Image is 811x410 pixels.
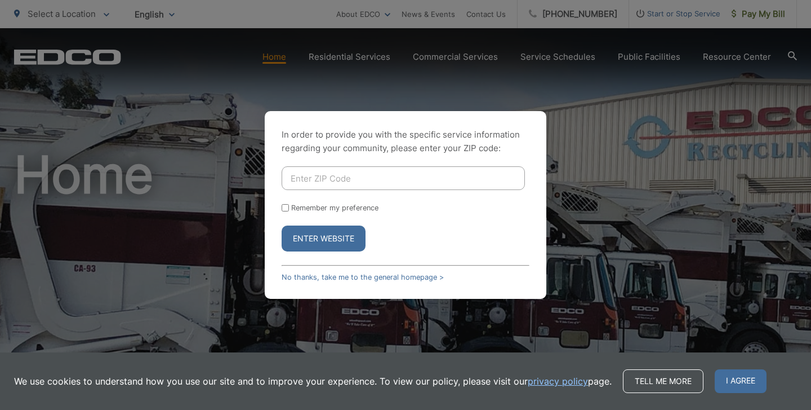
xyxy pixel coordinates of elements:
[528,374,588,388] a: privacy policy
[14,374,612,388] p: We use cookies to understand how you use our site and to improve your experience. To view our pol...
[623,369,703,393] a: Tell me more
[715,369,767,393] span: I agree
[282,128,529,155] p: In order to provide you with the specific service information regarding your community, please en...
[282,166,525,190] input: Enter ZIP Code
[291,204,378,212] label: Remember my preference
[282,226,366,252] button: Enter Website
[282,273,444,281] a: No thanks, take me to the general homepage >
